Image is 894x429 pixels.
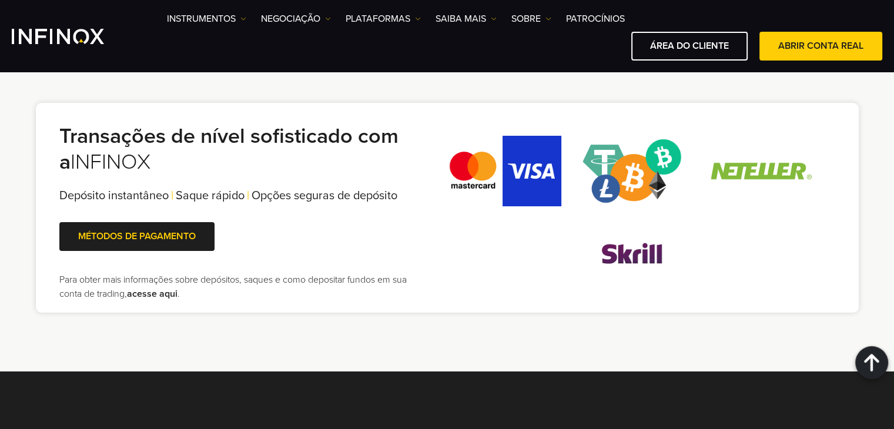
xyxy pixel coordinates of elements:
span: Opções seguras de depósito [252,189,397,203]
a: Saiba mais [436,12,497,26]
a: MÉTODOS DE PAGAMENTO [59,222,215,251]
span: Saque rápido [176,189,245,203]
span: | [171,189,173,203]
p: Para obter mais informações sobre depósitos, saques e como depositar fundos em sua conta de tradi... [59,273,429,301]
a: INFINOX Logo [12,29,132,44]
a: PLATAFORMAS [346,12,421,26]
img: skrill.webp [573,218,691,289]
a: Instrumentos [167,12,246,26]
a: ÁREA DO CLIENTE [631,32,748,61]
h2: INFINOX [59,123,429,175]
img: credit_card.webp [444,136,561,206]
a: NEGOCIAÇÃO [261,12,331,26]
img: crypto_solution.webp [573,136,691,206]
a: Patrocínios [566,12,625,26]
strong: Transações de nível sofisticado com a [59,123,399,175]
img: neteller.webp [702,136,820,206]
span: | [247,189,249,203]
a: acesse aqui [127,288,178,300]
a: SOBRE [511,12,551,26]
span: Depósito instantâneo [59,189,169,203]
a: ABRIR CONTA REAL [759,32,882,61]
